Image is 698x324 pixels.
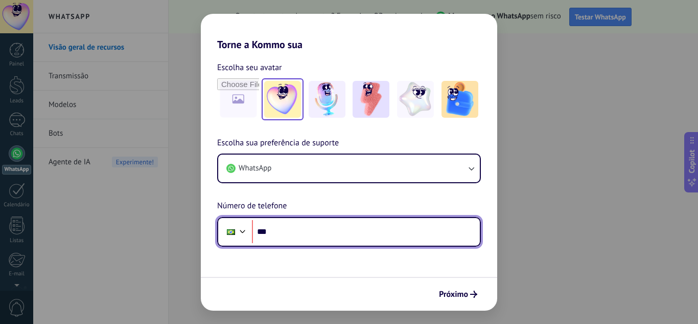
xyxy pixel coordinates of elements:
[264,81,301,118] img: -1.jpeg
[221,221,241,243] div: Brazil: + 55
[309,81,345,118] img: -2.jpeg
[217,137,339,150] span: Escolha sua preferência de suporte
[239,163,271,174] span: WhatsApp
[217,200,287,213] span: Número de telefone
[353,81,389,118] img: -3.jpeg
[439,291,468,298] span: Próximo
[218,155,480,182] button: WhatsApp
[217,61,282,74] span: Escolha seu avatar
[434,286,482,303] button: Próximo
[201,14,497,51] h2: Torne a Kommo sua
[441,81,478,118] img: -5.jpeg
[397,81,434,118] img: -4.jpeg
